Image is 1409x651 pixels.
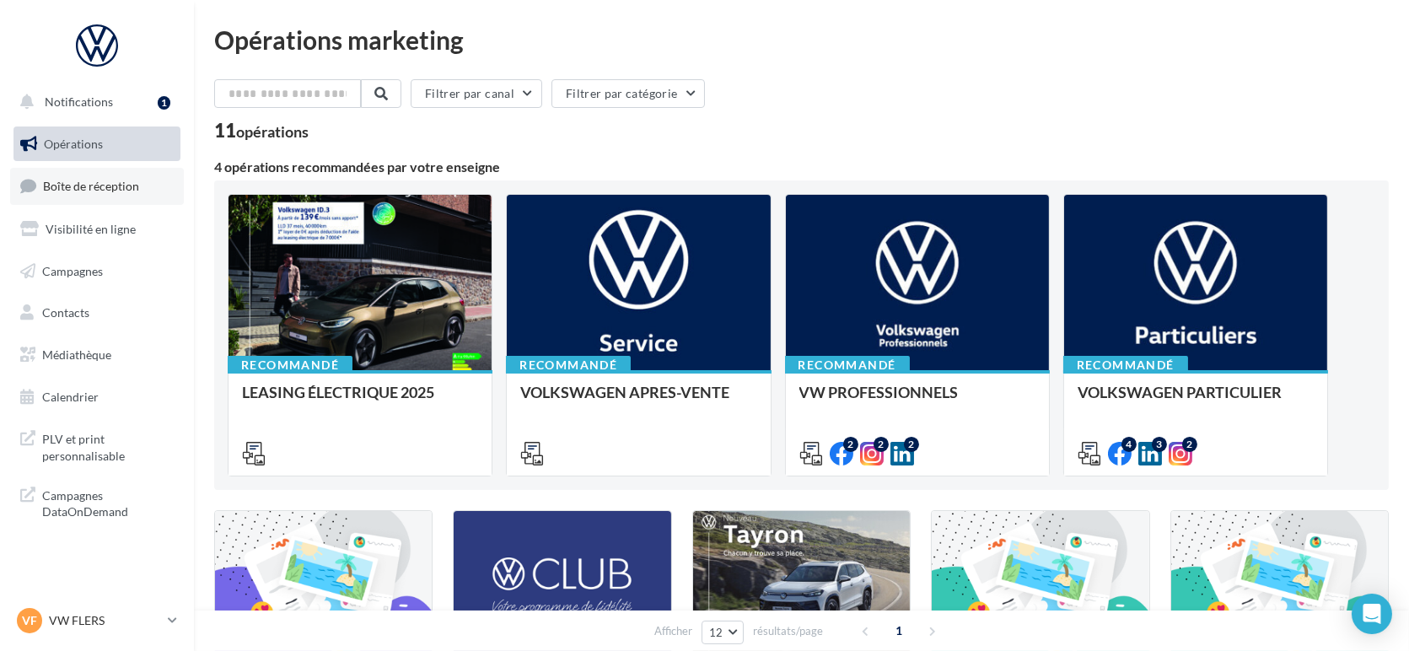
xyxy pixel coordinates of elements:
a: Campagnes [10,254,184,289]
span: Opérations [44,137,103,151]
div: 2 [904,437,919,452]
div: 2 [843,437,858,452]
button: Filtrer par catégorie [551,79,705,108]
span: Afficher [654,623,692,639]
div: 2 [874,437,889,452]
div: 4 [1121,437,1137,452]
a: Boîte de réception [10,168,184,204]
div: 2 [1182,437,1197,452]
span: Médiathèque [42,347,111,362]
a: Contacts [10,295,184,331]
span: 12 [709,626,723,639]
p: VW FLERS [49,612,161,629]
a: VF VW FLERS [13,605,180,637]
div: VOLKSWAGEN APRES-VENTE [520,384,756,417]
div: VOLKSWAGEN PARTICULIER [1078,384,1314,417]
div: 11 [214,121,309,140]
span: Notifications [45,94,113,109]
span: VF [22,612,37,629]
div: Recommandé [1063,356,1188,374]
div: Opérations marketing [214,27,1389,52]
span: 1 [885,617,912,644]
button: 12 [702,621,745,644]
span: résultats/page [753,623,823,639]
a: Opérations [10,126,184,162]
span: Visibilité en ligne [46,222,136,236]
span: Calendrier [42,390,99,404]
a: PLV et print personnalisable [10,421,184,471]
a: Calendrier [10,379,184,415]
span: Campagnes [42,263,103,277]
span: Contacts [42,305,89,320]
div: Recommandé [228,356,352,374]
div: LEASING ÉLECTRIQUE 2025 [242,384,478,417]
div: Recommandé [785,356,910,374]
button: Notifications 1 [10,84,177,120]
span: PLV et print personnalisable [42,428,174,464]
span: Campagnes DataOnDemand [42,484,174,520]
div: 4 opérations recommandées par votre enseigne [214,160,1389,174]
span: Boîte de réception [43,179,139,193]
div: VW PROFESSIONNELS [799,384,1035,417]
div: opérations [236,124,309,139]
div: 3 [1152,437,1167,452]
a: Campagnes DataOnDemand [10,477,184,527]
div: 1 [158,96,170,110]
a: Médiathèque [10,337,184,373]
a: Visibilité en ligne [10,212,184,247]
div: Recommandé [506,356,631,374]
div: Open Intercom Messenger [1352,594,1392,634]
button: Filtrer par canal [411,79,542,108]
